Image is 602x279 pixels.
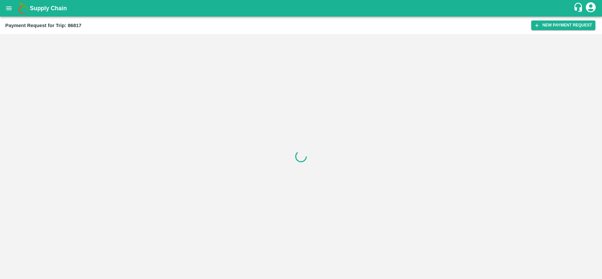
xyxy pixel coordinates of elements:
[5,23,81,28] b: Payment Request for Trip: 86817
[1,1,17,16] button: open drawer
[30,4,573,13] a: Supply Chain
[17,2,30,15] img: logo
[30,5,67,12] b: Supply Chain
[531,20,595,30] button: New Payment Request
[585,1,597,15] div: account of current user
[573,2,585,14] div: customer-support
